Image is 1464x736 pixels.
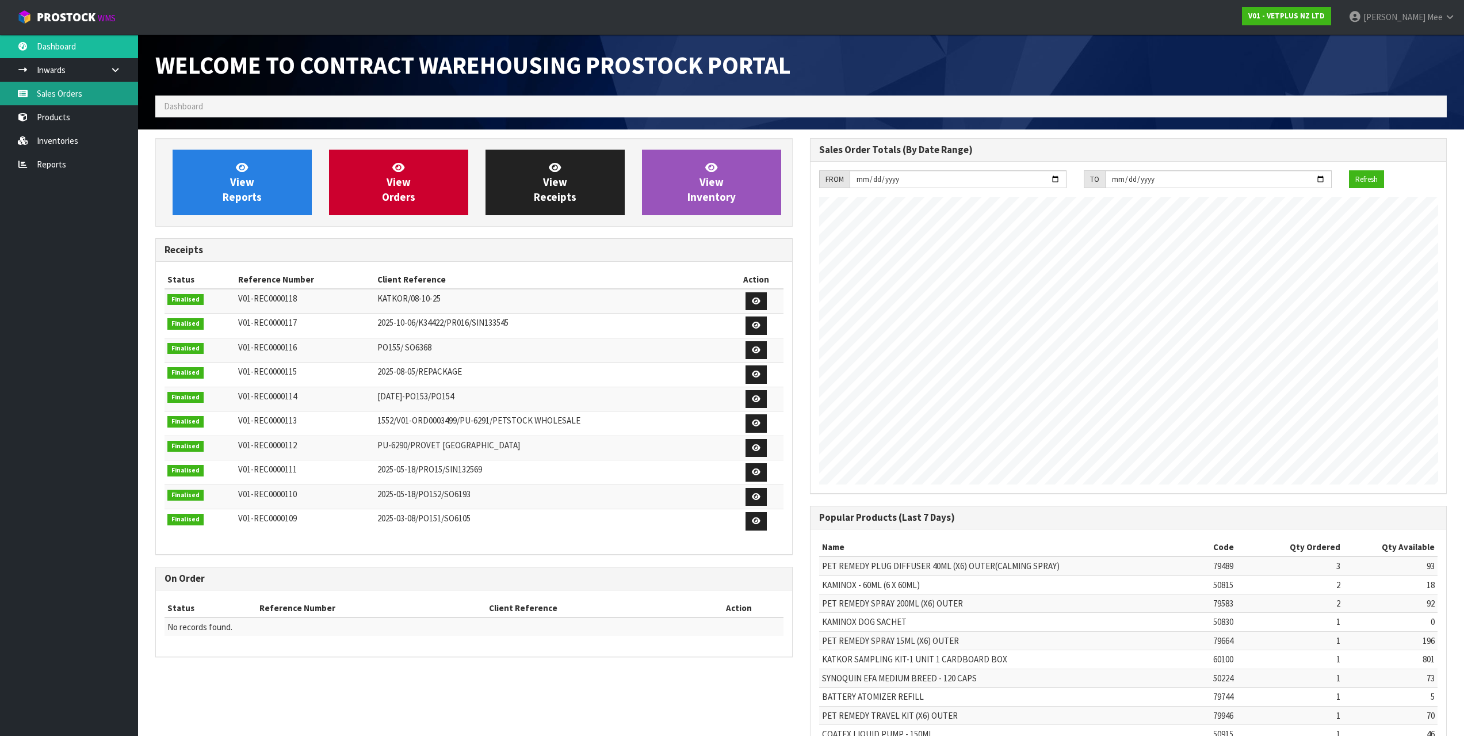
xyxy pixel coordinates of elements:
h3: Popular Products (Last 7 Days) [819,512,1438,523]
span: Finalised [167,465,204,476]
span: View Receipts [534,161,576,204]
td: No records found. [165,617,783,636]
td: BATTERY ATOMIZER REFILL [819,688,1210,706]
span: Welcome to Contract Warehousing ProStock Portal [155,49,791,81]
span: Finalised [167,318,204,330]
td: 79583 [1210,594,1253,612]
td: 1 [1252,650,1343,669]
span: 2025-08-05/REPACKAGE [377,366,462,377]
h3: On Order [165,573,783,584]
td: 92 [1343,594,1438,612]
th: Reference Number [257,599,486,617]
span: 2025-05-18/PRO15/SIN132569 [377,464,482,475]
td: 196 [1343,631,1438,650]
td: PET REMEDY TRAVEL KIT (X6) OUTER [819,706,1210,724]
span: PO155/ SO6368 [377,342,431,353]
span: ProStock [37,10,95,25]
span: [PERSON_NAME] [1363,12,1425,22]
span: V01-REC0000113 [238,415,297,426]
span: 1552/V01-ORD0003499/PU-6291/PETSTOCK WHOLESALE [377,415,580,426]
span: 2025-03-08/PO151/SO6105 [377,513,471,524]
td: KAMINOX - 60ML (6 X 60ML) [819,575,1210,594]
small: WMS [98,13,116,24]
span: V01-REC0000112 [238,440,297,451]
span: V01-REC0000118 [238,293,297,304]
h3: Receipts [165,245,783,255]
h3: Sales Order Totals (By Date Range) [819,144,1438,155]
td: 50224 [1210,669,1253,687]
a: ViewReports [173,150,312,215]
td: 1 [1252,613,1343,631]
th: Reference Number [235,270,374,289]
th: Client Reference [486,599,694,617]
span: [DATE]-PO153/PO154 [377,391,454,402]
td: 1 [1252,706,1343,724]
td: PET REMEDY SPRAY 15ML (X6) OUTER [819,631,1210,650]
a: ViewReceipts [486,150,625,215]
td: 2 [1252,594,1343,612]
button: Refresh [1349,170,1384,189]
span: V01-REC0000109 [238,513,297,524]
td: 18 [1343,575,1438,594]
td: 50815 [1210,575,1253,594]
span: View Reports [223,161,262,204]
span: Finalised [167,367,204,379]
span: KATKOR/08-10-25 [377,293,441,304]
td: 1 [1252,669,1343,687]
strong: V01 - VETPLUS NZ LTD [1248,11,1325,21]
td: 60100 [1210,650,1253,669]
a: ViewOrders [329,150,468,215]
th: Qty Available [1343,538,1438,556]
td: 0 [1343,613,1438,631]
span: V01-REC0000115 [238,366,297,377]
a: ViewInventory [642,150,781,215]
div: FROM [819,170,850,189]
th: Name [819,538,1210,556]
td: SYNOQUIN EFA MEDIUM BREED - 120 CAPS [819,669,1210,687]
td: 50830 [1210,613,1253,631]
td: 79664 [1210,631,1253,650]
th: Status [165,599,257,617]
td: 79946 [1210,706,1253,724]
span: V01-REC0000116 [238,342,297,353]
td: PET REMEDY PLUG DIFFUSER 40ML (X6) OUTER(CALMING SPRAY) [819,556,1210,575]
span: Finalised [167,441,204,452]
td: 73 [1343,669,1438,687]
span: Finalised [167,392,204,403]
span: V01-REC0000111 [238,464,297,475]
span: V01-REC0000110 [238,489,297,499]
span: Finalised [167,343,204,354]
td: 2 [1252,575,1343,594]
td: 3 [1252,556,1343,575]
span: 2025-10-06/K34422/PR016/SIN133545 [377,317,509,328]
th: Action [729,270,783,289]
th: Qty Ordered [1252,538,1343,556]
span: 2025-05-18/PO152/SO6193 [377,489,471,499]
span: PU-6290/PROVET [GEOGRAPHIC_DATA] [377,440,520,451]
span: View Inventory [687,161,736,204]
th: Status [165,270,235,289]
span: Mee [1427,12,1443,22]
img: cube-alt.png [17,10,32,24]
td: 79489 [1210,556,1253,575]
span: V01-REC0000114 [238,391,297,402]
span: Finalised [167,294,204,306]
td: 93 [1343,556,1438,575]
td: 5 [1343,688,1438,706]
td: KAMINOX DOG SACHET [819,613,1210,631]
td: 79744 [1210,688,1253,706]
td: KATKOR SAMPLING KIT-1 UNIT 1 CARDBOARD BOX [819,650,1210,669]
span: Finalised [167,416,204,428]
span: View Orders [382,161,415,204]
span: V01-REC0000117 [238,317,297,328]
td: 1 [1252,688,1343,706]
span: Finalised [167,514,204,525]
th: Client Reference [374,270,729,289]
td: 1 [1252,631,1343,650]
span: Dashboard [164,101,203,112]
th: Code [1210,538,1253,556]
span: Finalised [167,490,204,501]
td: 801 [1343,650,1438,669]
td: 70 [1343,706,1438,724]
th: Action [694,599,783,617]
